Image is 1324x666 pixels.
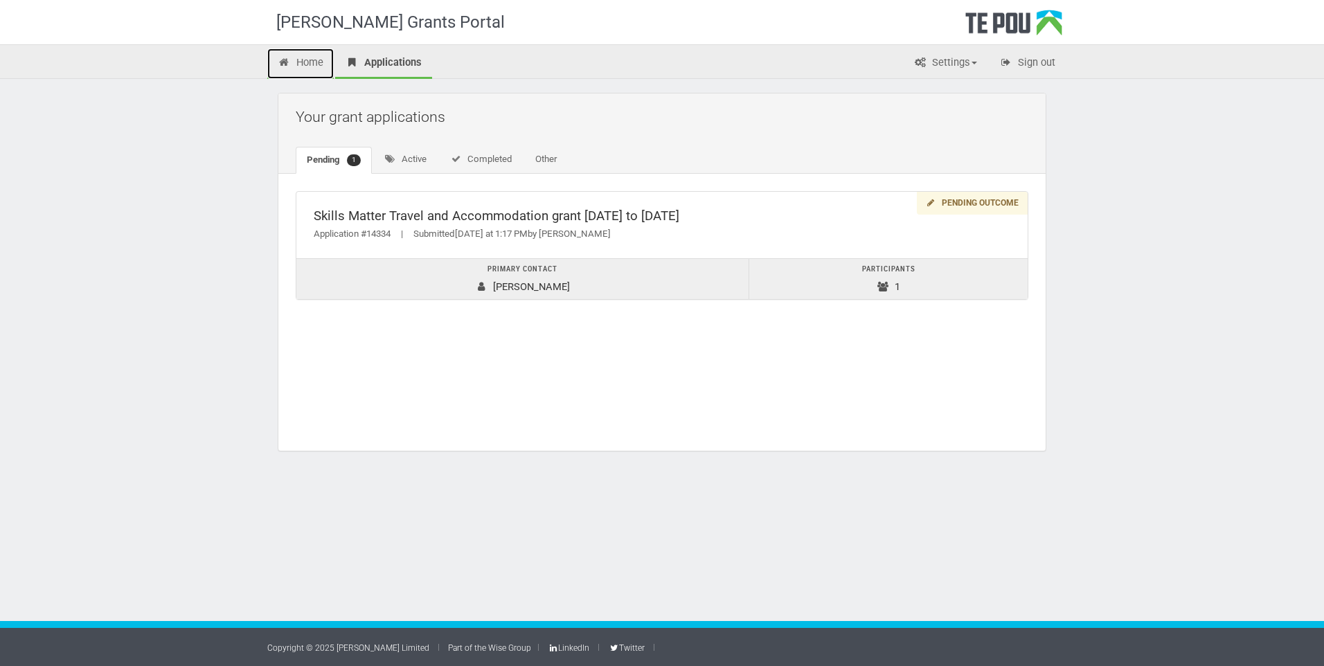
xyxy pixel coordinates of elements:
a: Part of the Wise Group [448,643,531,653]
div: Pending outcome [917,192,1028,215]
a: Other [524,147,568,173]
a: Completed [439,147,523,173]
a: Pending [296,147,372,174]
a: Twitter [608,643,644,653]
h2: Your grant applications [296,100,1035,133]
a: LinkedIn [548,643,589,653]
a: Home [267,48,334,79]
a: Settings [903,48,987,79]
div: Te Pou Logo [965,10,1062,44]
span: [DATE] at 1:17 PM [455,228,528,239]
span: | [391,228,413,239]
a: Sign out [989,48,1066,79]
a: Applications [335,48,432,79]
div: Primary contact [303,262,742,277]
td: [PERSON_NAME] [296,259,749,300]
div: Participants [756,262,1021,277]
div: Application #14334 Submitted by [PERSON_NAME] [314,227,1010,242]
td: 1 [749,259,1028,300]
a: Copyright © 2025 [PERSON_NAME] Limited [267,643,429,653]
a: Active [373,147,438,173]
span: 1 [347,154,361,166]
div: Skills Matter Travel and Accommodation grant [DATE] to [DATE] [314,209,1010,224]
